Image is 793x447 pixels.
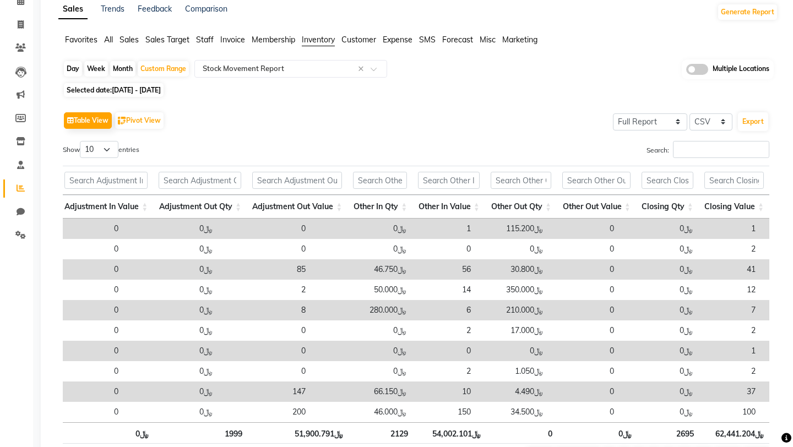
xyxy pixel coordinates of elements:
input: Search Other Out Value [562,172,631,189]
td: ﷼0 [124,219,218,239]
a: Comparison [185,4,227,14]
th: 2129 [349,422,414,444]
td: ﷼0 [124,320,218,341]
span: [DATE] - [DATE] [112,86,161,94]
td: ﷼0 [311,219,412,239]
span: Misc [480,35,496,45]
td: ﷼0 [311,341,412,361]
td: 0 [37,320,124,341]
a: Trends [101,4,124,14]
td: 2 [218,280,311,300]
span: Expense [383,35,412,45]
input: Search Adjustment Out Value [252,172,342,189]
label: Show entries [63,141,139,158]
input: Search Adjustment Out Qty [159,172,241,189]
td: ﷼4.490 [476,381,548,402]
td: 10 [412,381,476,402]
th: ﷼0 [60,422,154,444]
td: 0 [412,239,476,259]
div: Week [84,61,108,77]
td: ﷼46.000 [311,402,412,422]
td: 200 [218,402,311,422]
td: 2 [412,320,476,341]
td: ﷼0 [620,320,698,341]
th: Adjustment Out Qty: activate to sort column ascending [153,195,247,219]
td: 0 [37,402,124,422]
td: ﷼0 [620,280,698,300]
td: 8 [218,300,311,320]
th: Other Out Qty: activate to sort column ascending [485,195,557,219]
span: Forecast [442,35,473,45]
td: 0 [218,239,311,259]
th: 2695 [637,422,699,444]
td: ﷼350.000 [476,280,548,300]
span: Selected date: [64,83,164,97]
span: Sales Target [145,35,189,45]
input: Search Other In Value [418,172,480,189]
div: Custom Range [138,61,189,77]
td: 0 [548,320,620,341]
td: 0 [548,402,620,422]
td: ﷼0 [311,361,412,381]
input: Search Closing Qty [642,172,693,189]
td: ﷼0 [124,300,218,320]
td: 0 [412,341,476,361]
span: Sales [120,35,139,45]
th: Closing Value: activate to sort column ascending [699,195,769,219]
th: Other In Value: activate to sort column ascending [412,195,485,219]
span: Invoice [220,35,245,45]
td: ﷼0 [620,239,698,259]
td: ﷼0 [620,381,698,402]
div: Month [110,61,135,77]
span: Staff [196,35,214,45]
td: 2 [412,361,476,381]
td: ﷼17.000 [476,320,548,341]
td: 0 [37,259,124,280]
td: 1 [412,219,476,239]
td: 0 [548,219,620,239]
td: 85 [218,259,311,280]
td: 0 [548,239,620,259]
div: Day [64,61,82,77]
input: Search Other Out Qty [491,172,551,189]
td: 0 [37,341,124,361]
td: 6 [412,300,476,320]
td: ﷼0 [476,341,548,361]
th: Other In Qty: activate to sort column ascending [347,195,412,219]
td: 0 [37,361,124,381]
td: ﷼0 [124,381,218,402]
td: 0 [37,239,124,259]
td: ﷼0 [311,320,412,341]
img: pivot.png [118,117,126,125]
span: Marketing [502,35,537,45]
span: SMS [419,35,436,45]
th: ﷼54,002.101 [414,422,486,444]
td: ﷼0 [620,341,698,361]
td: ﷼0 [124,280,218,300]
td: 100 [698,402,761,422]
input: Search Closing Value [704,172,764,189]
td: 1 [698,341,761,361]
span: All [104,35,113,45]
td: ﷼0 [620,219,698,239]
td: 7 [698,300,761,320]
td: ﷼0 [124,341,218,361]
input: Search Other In Qty [353,172,407,189]
td: 56 [412,259,476,280]
td: 0 [37,300,124,320]
td: 147 [218,381,311,402]
td: 41 [698,259,761,280]
td: 14 [412,280,476,300]
td: 0 [218,341,311,361]
th: 0 [486,422,558,444]
td: ﷼0 [311,239,412,259]
td: ﷼0 [124,361,218,381]
td: ﷼0 [124,259,218,280]
span: Customer [341,35,376,45]
span: Inventory [302,35,335,45]
input: Search Adjustment In Value [64,172,148,189]
td: ﷼66.150 [311,381,412,402]
td: ﷼34.500 [476,402,548,422]
td: ﷼0 [476,239,548,259]
td: ﷼280.000 [311,300,412,320]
